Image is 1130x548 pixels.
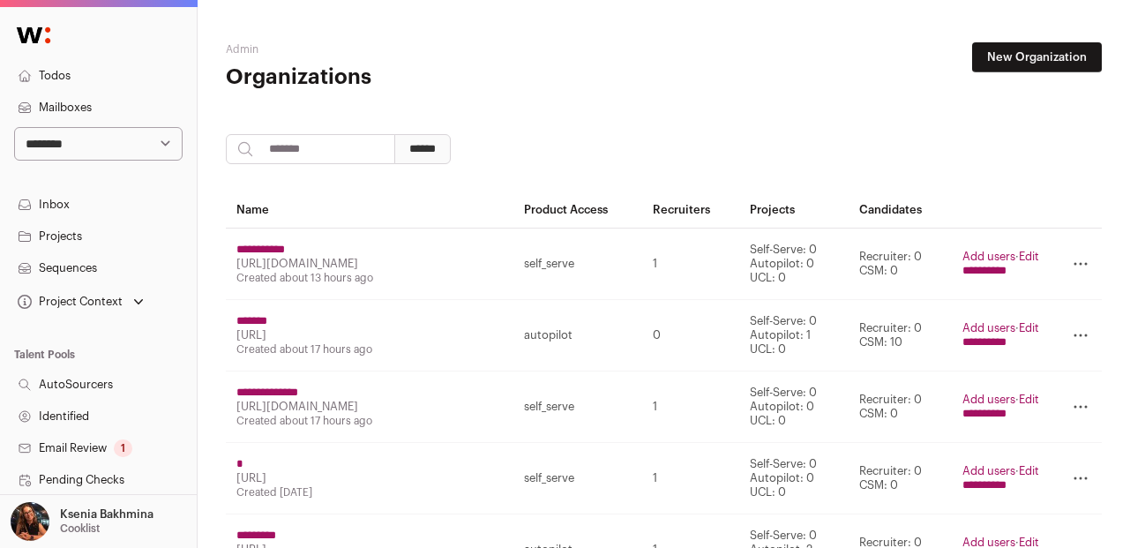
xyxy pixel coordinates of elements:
a: Edit [1019,465,1039,477]
div: Created about 17 hours ago [236,342,503,357]
td: · [952,443,1050,514]
td: · [952,372,1050,443]
div: Project Context [14,295,123,309]
a: Edit [1019,251,1039,262]
td: autopilot [513,300,643,372]
a: Add users [962,465,1015,477]
a: Add users [962,537,1015,548]
th: Recruiters [642,192,739,229]
img: Wellfound [7,18,60,53]
a: [URL][DOMAIN_NAME] [236,258,358,269]
a: Admin [226,44,258,55]
td: Self-Serve: 0 Autopilot: 0 UCL: 0 [739,443,848,514]
div: Created about 13 hours ago [236,271,503,285]
p: Ksenia Bakhmina [60,507,153,522]
td: Self-Serve: 0 Autopilot: 0 UCL: 0 [739,229,848,300]
td: Recruiter: 0 CSM: 0 [849,443,952,514]
a: [URL] [236,329,266,341]
td: · [952,229,1050,300]
td: · [952,300,1050,372]
th: Candidates [849,192,952,229]
a: Add users [962,394,1015,405]
button: Open dropdown [14,289,147,314]
th: Projects [739,192,848,229]
a: Add users [962,322,1015,334]
a: Edit [1019,322,1039,334]
td: 0 [642,300,739,372]
td: self_serve [513,372,643,443]
div: Created [DATE] [236,485,503,499]
a: [URL][DOMAIN_NAME] [236,401,358,412]
td: 1 [642,443,739,514]
img: 13968079-medium_jpg [11,502,49,541]
div: Created about 17 hours ago [236,414,503,428]
td: 1 [642,372,739,443]
h1: Organizations [226,64,518,92]
td: 1 [642,229,739,300]
p: Cooklist [60,522,100,536]
a: Edit [1019,537,1039,548]
div: 1 [114,439,132,457]
a: Edit [1019,394,1039,405]
a: New Organization [972,42,1102,72]
td: self_serve [513,229,643,300]
th: Product Access [513,192,643,229]
td: self_serve [513,443,643,514]
td: Recruiter: 0 CSM: 10 [849,300,952,372]
td: Recruiter: 0 CSM: 0 [849,372,952,443]
th: Name [226,192,513,229]
a: Add users [962,251,1015,262]
a: [URL] [236,472,266,484]
td: Self-Serve: 0 Autopilot: 1 UCL: 0 [739,300,848,372]
td: Self-Serve: 0 Autopilot: 0 UCL: 0 [739,372,848,443]
button: Open dropdown [7,502,157,541]
td: Recruiter: 0 CSM: 0 [849,229,952,300]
